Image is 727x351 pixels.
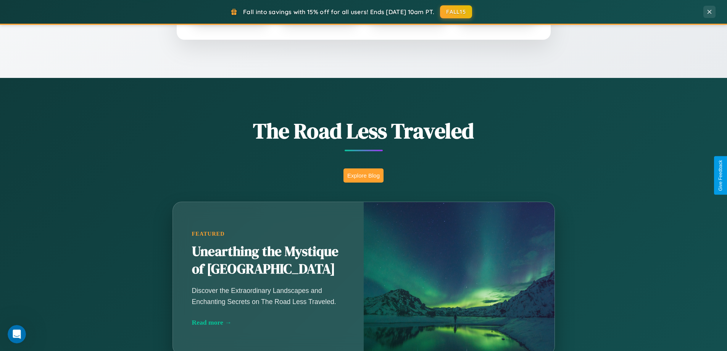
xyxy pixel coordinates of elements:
iframe: Intercom live chat [8,325,26,343]
button: FALL15 [440,5,472,18]
h2: Unearthing the Mystique of [GEOGRAPHIC_DATA] [192,243,345,278]
button: Explore Blog [343,168,384,183]
div: Read more → [192,319,345,327]
span: Fall into savings with 15% off for all users! Ends [DATE] 10am PT. [243,8,434,16]
div: Give Feedback [718,160,723,191]
div: Featured [192,231,345,237]
h1: The Road Less Traveled [135,116,593,146]
p: Discover the Extraordinary Landscapes and Enchanting Secrets on The Road Less Traveled. [192,285,345,307]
